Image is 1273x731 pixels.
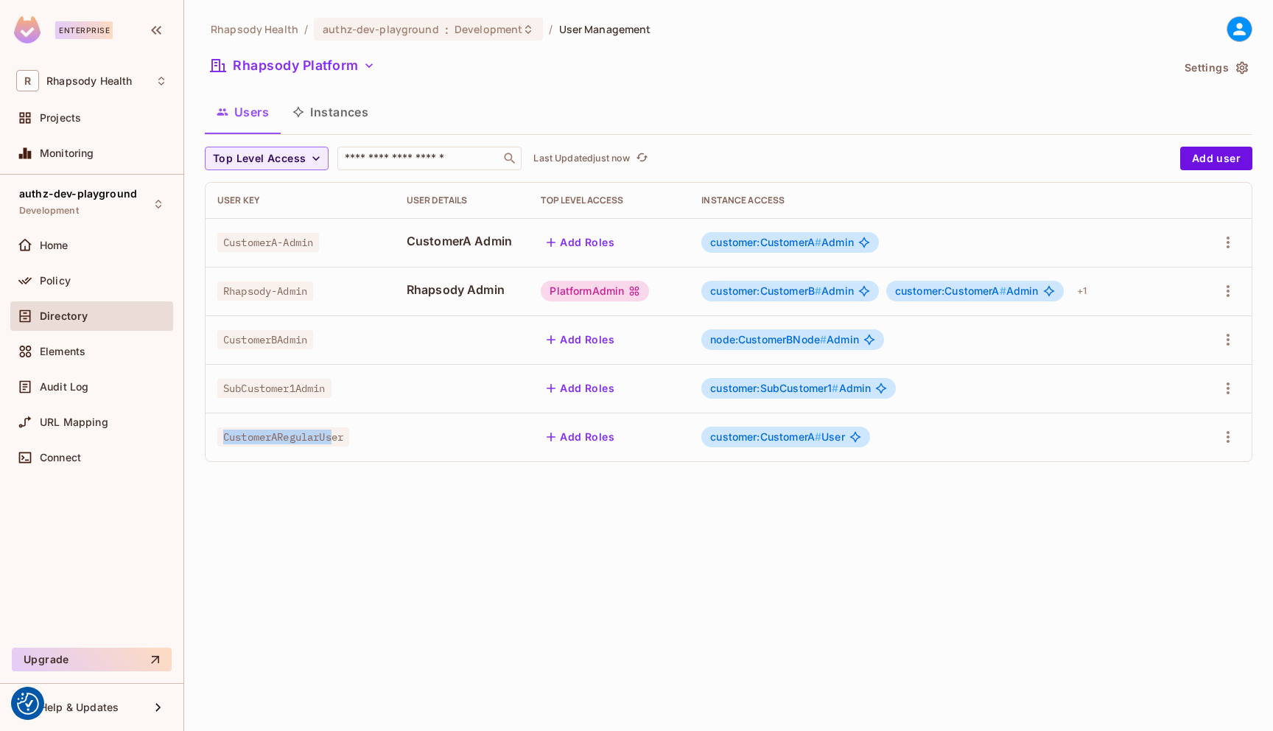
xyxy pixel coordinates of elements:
span: Connect [40,452,81,464]
button: Upgrade [12,648,172,671]
span: Home [40,239,69,251]
span: CustomerARegularUser [217,427,349,447]
span: authz-dev-playground [323,22,439,36]
span: Audit Log [40,381,88,393]
span: URL Mapping [40,416,108,428]
span: Directory [40,310,88,322]
span: CustomerA Admin [407,233,518,249]
span: # [815,284,821,297]
button: refresh [633,150,650,167]
span: Admin [710,285,854,297]
span: Top Level Access [213,150,306,168]
span: SubCustomer1Admin [217,379,332,398]
button: Add Roles [541,377,620,400]
span: Click to refresh data [630,150,650,167]
button: Settings [1179,56,1252,80]
span: # [815,430,821,443]
span: # [832,382,838,394]
span: # [1000,284,1006,297]
button: Add Roles [541,231,620,254]
button: Top Level Access [205,147,329,170]
button: Rhapsody Platform [205,54,381,77]
span: customer:SubCustomer1 [710,382,838,394]
span: CustomerA-Admin [217,233,319,252]
span: CustomerBAdmin [217,330,313,349]
span: User [710,431,844,443]
span: customer:CustomerA [710,430,821,443]
span: Admin [710,237,854,248]
span: authz-dev-playground [19,188,137,200]
span: customer:CustomerA [895,284,1006,297]
button: Instances [281,94,380,130]
span: Development [19,205,79,217]
span: Admin [895,285,1039,297]
span: Elements [40,346,85,357]
span: # [815,236,821,248]
span: customer:CustomerA [710,236,821,248]
span: customer:CustomerB [710,284,821,297]
span: User Management [559,22,651,36]
span: Rhapsody-Admin [217,281,313,301]
span: R [16,70,39,91]
span: # [820,333,827,346]
div: PlatformAdmin [541,281,649,301]
div: Top Level Access [541,195,678,206]
span: Monitoring [40,147,94,159]
img: SReyMgAAAABJRU5ErkJggg== [14,16,41,43]
span: refresh [636,151,648,166]
button: Consent Preferences [17,693,39,715]
button: Add Roles [541,328,620,351]
span: Admin [710,382,871,394]
p: Last Updated just now [533,153,630,164]
div: + 1 [1071,279,1093,303]
span: Help & Updates [40,702,119,713]
button: Add user [1180,147,1252,170]
span: Development [455,22,522,36]
span: the active workspace [211,22,298,36]
div: Instance Access [701,195,1182,206]
span: : [444,24,449,35]
span: Admin [710,334,859,346]
li: / [304,22,308,36]
span: Projects [40,112,81,124]
div: Enterprise [55,21,113,39]
span: Policy [40,275,71,287]
button: Users [205,94,281,130]
span: Rhapsody Admin [407,281,518,298]
li: / [549,22,553,36]
span: node:CustomerBNode [710,333,827,346]
img: Revisit consent button [17,693,39,715]
button: Add Roles [541,425,620,449]
span: Workspace: Rhapsody Health [46,75,132,87]
div: User Key [217,195,383,206]
div: User Details [407,195,518,206]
